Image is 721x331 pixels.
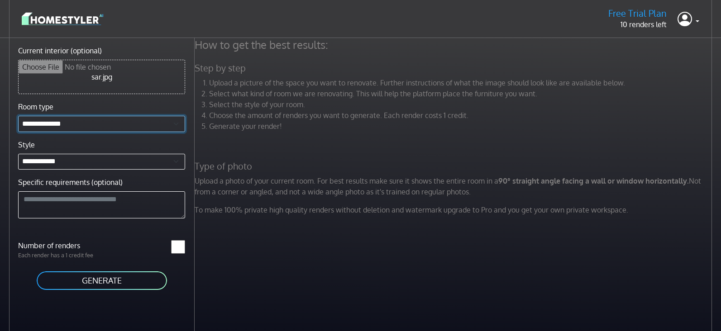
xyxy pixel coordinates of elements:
[18,177,123,188] label: Specific requirements (optional)
[22,11,103,27] img: logo-3de290ba35641baa71223ecac5eacb59cb85b4c7fdf211dc9aaecaaee71ea2f8.svg
[209,99,714,110] li: Select the style of your room.
[13,251,102,260] p: Each render has a 1 credit fee
[189,204,720,215] p: To make 100% private high quality renders without deletion and watermark upgrade to Pro and you g...
[189,175,720,197] p: Upload a photo of your current room. For best results make sure it shows the entire room in a Not...
[209,110,714,121] li: Choose the amount of renders you want to generate. Each render costs 1 credit.
[18,139,35,150] label: Style
[608,8,667,19] h5: Free Trial Plan
[13,240,102,251] label: Number of renders
[209,121,714,132] li: Generate your render!
[608,19,667,30] p: 10 renders left
[189,62,720,74] h5: Step by step
[36,270,168,291] button: GENERATE
[18,45,102,56] label: Current interior (optional)
[209,77,714,88] li: Upload a picture of the space you want to renovate. Further instructions of what the image should...
[209,88,714,99] li: Select what kind of room we are renovating. This will help the platform place the furniture you w...
[189,161,720,172] h5: Type of photo
[498,176,689,185] strong: 90° straight angle facing a wall or window horizontally.
[18,101,53,112] label: Room type
[189,38,720,52] h4: How to get the best results:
